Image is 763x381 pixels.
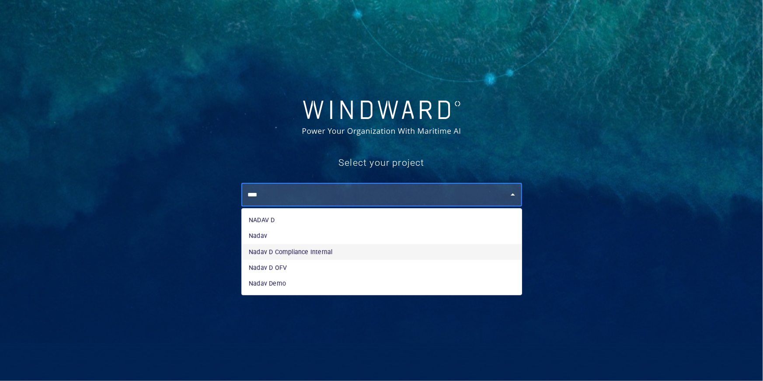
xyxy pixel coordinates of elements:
li: Nadav D OFV [242,260,522,276]
iframe: Chat [726,342,756,374]
li: Nadav Demo [242,276,522,291]
li: Nadav [242,228,522,244]
li: Nadav D Compliance Internal [242,244,522,260]
h5: Select your project [241,157,522,169]
button: Close [507,189,519,201]
li: NADAV D [242,212,522,228]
